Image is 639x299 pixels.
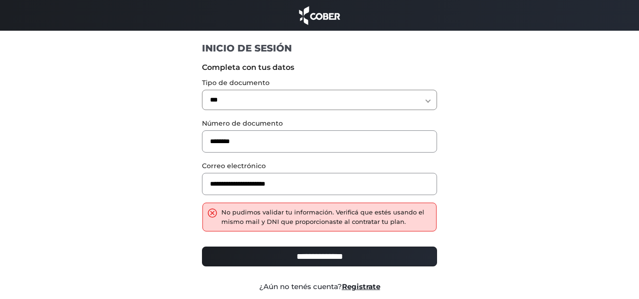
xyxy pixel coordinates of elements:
label: Tipo de documento [202,78,437,88]
a: Registrate [342,282,380,291]
div: No pudimos validar tu información. Verificá que estés usando el mismo mail y DNI que proporcionas... [221,208,431,226]
img: cober_marca.png [297,5,343,26]
div: ¿Aún no tenés cuenta? [195,282,444,292]
label: Correo electrónico [202,161,437,171]
label: Completa con tus datos [202,62,437,73]
label: Número de documento [202,119,437,128]
h1: INICIO DE SESIÓN [202,42,437,54]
